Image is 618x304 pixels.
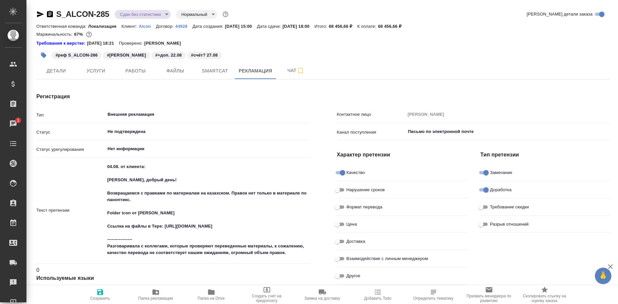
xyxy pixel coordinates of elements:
p: #+доп. 22.08 [155,52,182,59]
span: Скопировать ссылку на оценку заказа [521,294,568,303]
span: +доп. 22.08 [151,52,186,58]
p: Дата создания: [192,24,225,29]
h4: Тип претензии [480,151,611,159]
p: 67% [74,32,84,37]
div: Сдан без статистики [115,10,171,19]
button: Призвать менеджера по развитию [461,285,517,304]
span: Нарушение сроков [347,187,385,193]
span: 🙏 [597,269,609,283]
p: #[PERSON_NAME] [107,52,146,59]
h4: Регистрация [36,93,310,101]
a: S_ALCON-285 [56,10,109,19]
button: Создать счет на предоплату [239,285,295,304]
p: [DATE] 18:21 [87,40,119,47]
span: Сохранить [90,296,110,301]
p: Договор: [156,24,175,29]
p: Проверено: [119,40,144,47]
div: Сдан без статистики [176,10,217,19]
textarea: 04.08. от клиента: [PERSON_NAME], добрый день! Возвращаемся с правками по материалам на казахском... [105,161,310,258]
span: Цена [347,221,357,228]
button: 18264.99 RUB; 3549.91 KZT; [85,30,93,39]
span: Услуги [80,67,112,75]
button: Open [307,148,308,150]
span: Работы [120,67,151,75]
p: [DATE] 15:00 [225,24,257,29]
div: Нажми, чтобы открыть папку с инструкцией [36,40,87,47]
span: [PERSON_NAME] детали заказа [527,11,593,18]
p: Тип [36,112,105,118]
p: Статус урегулирования [36,146,105,153]
span: Smartcat [199,67,231,75]
a: Alcon [139,23,156,29]
p: Текст претензии [36,207,105,214]
span: Разрыв отношений [490,221,529,228]
button: Добавить Todo [350,285,406,304]
button: Нормальный [179,12,209,17]
p: Дата сдачи: [257,24,282,29]
p: 44928 [175,24,192,29]
span: Замечание [490,169,513,176]
button: Доп статусы указывают на важность/срочность заказа [221,10,230,19]
p: Локализация [88,24,122,29]
span: Чат [280,66,312,75]
button: Скопировать ссылку [46,10,54,18]
span: Формат перевода [347,204,383,210]
p: #счёт? 27.08 [191,52,218,59]
p: #реф S_ALCON-266 [56,52,98,59]
p: К оплате: [357,24,378,29]
button: Скопировать ссылку для ЯМессенджера [36,10,44,18]
p: 68 456,66 ₽ [378,24,406,29]
button: Добавить тэг [36,48,51,63]
button: Open [307,114,308,115]
span: Другое [347,273,360,279]
h4: Характер претензии [337,151,467,159]
button: Open [307,131,308,132]
span: 1 [13,117,23,124]
span: Определить тематику [413,296,453,301]
p: Канал поступления [337,129,405,136]
span: Папка на Drive [198,296,225,301]
button: Open [607,131,608,132]
span: Юрий [102,52,150,58]
p: Alcon [139,24,156,29]
p: [DATE] 18:00 [282,24,314,29]
span: Качество [347,169,365,176]
button: Скопировать ссылку на оценку заказа [517,285,572,304]
p: Маржинальность: [36,32,74,37]
button: Сдан без статистики [118,12,163,17]
p: Контактное лицо [337,111,405,118]
span: Доставка [347,238,365,245]
button: 🙏 [595,268,611,284]
span: Требование скидки [490,204,529,210]
input: Пустое поле [405,109,611,119]
p: Ответственная команда: [36,24,88,29]
p: [PERSON_NAME] [144,40,186,47]
button: Заявка на доставку [295,285,350,304]
span: Папка рекламации [138,296,173,301]
span: Создать счет на предоплату [243,294,291,303]
span: Призвать менеджера по развитию [465,294,513,303]
span: Рекламация [239,67,272,75]
svg: Подписаться [297,67,305,75]
span: счёт? 27.08 [186,52,223,58]
span: реф S_ALCON-266 [51,52,102,58]
button: Папка рекламации [128,285,184,304]
span: Взаимодействие с личным менеджером [347,255,428,262]
p: 68 456,66 ₽ [329,24,357,29]
span: Детали [40,67,72,75]
button: Сохранить [72,285,128,304]
span: Заявка на доставку [304,296,340,301]
h4: Используемые языки [36,274,310,282]
p: Итого: [314,24,329,29]
button: Папка на Drive [184,285,239,304]
span: Добавить Todo [364,296,391,301]
button: Определить тематику [406,285,461,304]
p: Клиент: [121,24,139,29]
a: 44928 [175,23,192,29]
span: Файлы [159,67,191,75]
p: Статус [36,129,105,136]
span: Доработка [490,187,512,193]
a: Требования к верстке: [36,40,87,47]
a: 1 [2,115,25,132]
